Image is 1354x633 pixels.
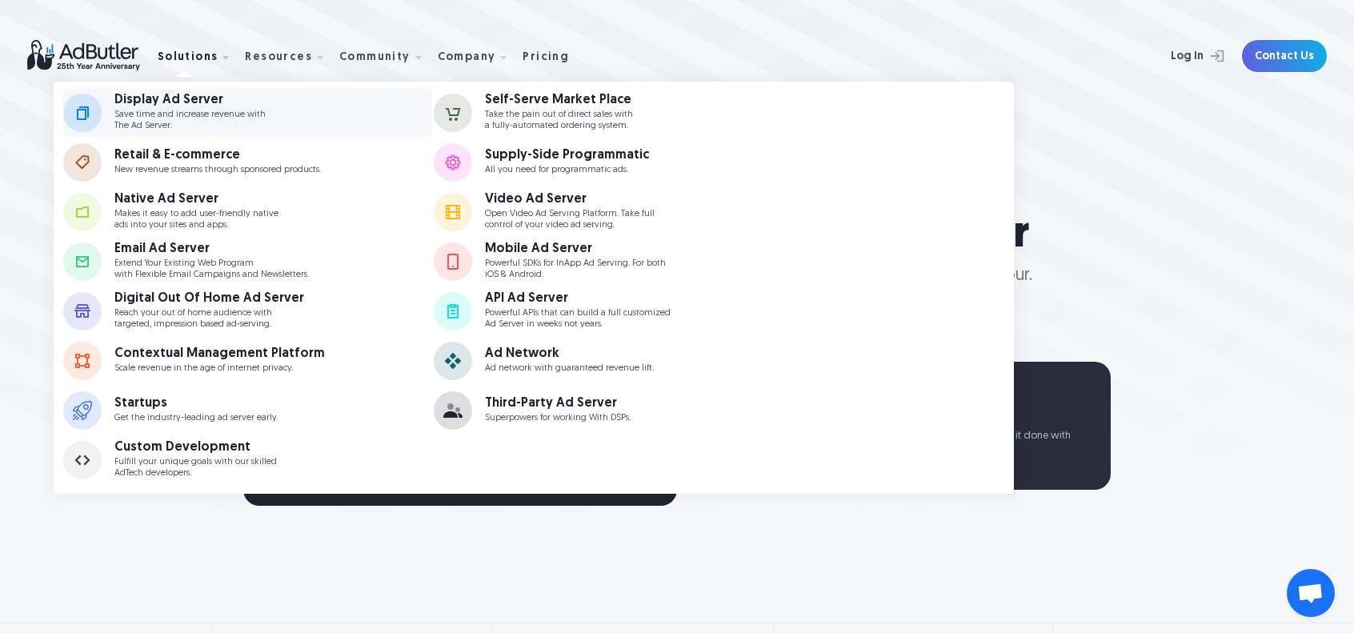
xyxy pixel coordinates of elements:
div: Pricing [523,52,569,63]
p: Open Video Ad Serving Platform. Take full control of your video ad serving. [485,209,655,230]
p: Powerful SDKs for InApp Ad Serving. For both iOS & Android. [485,258,666,279]
a: Log In [1128,40,1232,72]
div: Resources [245,31,336,82]
a: Supply-Side Programmatic All you need for programmatic ads. [434,138,803,186]
div: Resources [245,52,312,63]
p: Fulfill your unique goals with our skilled AdTech developers. [114,457,277,478]
div: Digital Out Of Home Ad Server [114,292,304,305]
div: Solutions [158,31,242,82]
p: Superpowers for working With DSPs. [485,413,631,423]
a: API Ad Server Powerful APIs that can build a full customizedAd Server in weeks not years. [434,287,803,335]
div: Solutions [158,52,218,63]
a: Contextual Management Platform Scale revenue in the age of internet privacy. [63,337,433,385]
a: Ad Network Ad network with guaranteed revenue lift. [434,337,803,385]
div: Third-Party Ad Server [485,397,631,410]
div: Mobile Ad Server [485,242,666,255]
p: Get the industry-leading ad server early. [114,413,278,423]
div: Self-Serve Market Place [485,94,633,106]
a: Video Ad Server Open Video Ad Serving Platform. Take fullcontrol of your video ad serving. [434,188,803,236]
div: Community [339,52,411,63]
p: New revenue streams through sponsored products. [114,165,321,175]
a: Retail & E-commerce New revenue streams through sponsored products. [63,138,433,186]
a: Contact Us [1242,40,1327,72]
a: Third-Party Ad Server Superpowers for working With DSPs. [434,387,803,435]
div: Startups [114,397,278,410]
p: All you need for programmatic ads. [485,165,649,175]
div: API Ad Server [485,292,671,305]
p: Makes it easy to add user-friendly native ads into your sites and apps. [114,209,278,230]
p: Extend Your Existing Web Program with Flexible Email Campaigns and Newsletters. [114,258,309,279]
a: Mobile Ad Server Powerful SDKs for InApp Ad Serving. For bothiOS & Android. [434,238,803,286]
p: Ad network with guaranteed revenue lift. [485,363,654,374]
nav: Solutions [54,82,1014,494]
div: Contextual Management Platform [114,347,325,360]
a: Self-Serve Market Place Take the pain out of direct sales witha fully-automated ordering system. [434,89,803,137]
div: Native Ad Server [114,193,278,206]
div: Ad Network [485,347,654,360]
a: Open chat [1287,569,1335,617]
div: Retail & E-commerce [114,149,321,162]
div: Community [339,31,435,82]
p: Take the pain out of direct sales with a fully-automated ordering system. [485,110,633,130]
a: Pricing [523,49,582,63]
div: Email Ad Server [114,242,309,255]
div: Company [438,31,520,82]
p: Powerful APIs that can build a full customized Ad Server in weeks not years. [485,308,671,329]
p: Reach your out of home audience with targeted, impression based ad-serving. [114,308,304,329]
a: Custom Development Fulfill your unique goals with our skilledAdTech developers. [63,436,433,484]
a: Display Ad Server Save time and increase revenue withThe Ad Server. [63,89,433,137]
div: Custom Development [114,441,277,454]
div: Video Ad Server [485,193,655,206]
a: Email Ad Server Extend Your Existing Web Programwith Flexible Email Campaigns and Newsletters. [63,238,433,286]
div: Supply-Side Programmatic [485,149,649,162]
a: Digital Out Of Home Ad Server Reach your out of home audience withtargeted, impression based ad-s... [63,287,433,335]
div: Display Ad Server [114,94,266,106]
div: Company [438,52,496,63]
p: Scale revenue in the age of internet privacy. [114,363,325,374]
p: Save time and increase revenue with The Ad Server. [114,110,266,130]
a: Native Ad Server Makes it easy to add user-friendly nativeads into your sites and apps. [63,188,433,236]
a: Startups Get the industry-leading ad server early. [63,387,433,435]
